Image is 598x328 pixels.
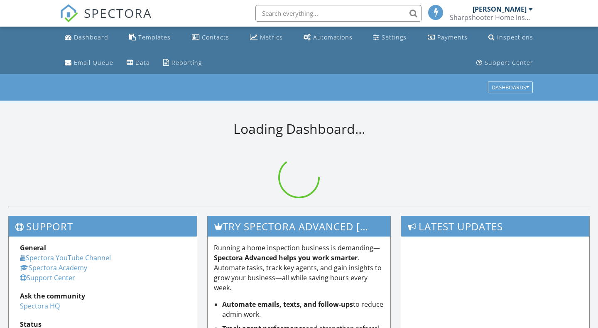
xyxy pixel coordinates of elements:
a: Support Center [473,55,537,71]
a: Contacts [189,30,233,45]
div: Email Queue [74,59,113,67]
a: Email Queue [61,55,117,71]
h3: Latest Updates [401,216,589,237]
a: Spectora Academy [20,263,87,272]
div: Dashboards [492,85,529,91]
a: Inspections [485,30,537,45]
a: Reporting [160,55,205,71]
div: Automations [313,33,353,41]
div: Data [135,59,150,67]
input: Search everything... [255,5,422,22]
div: Settings [382,33,407,41]
img: The Best Home Inspection Software - Spectora [60,4,78,22]
div: Payments [437,33,468,41]
div: Templates [138,33,171,41]
div: Dashboard [74,33,108,41]
li: to reduce admin work. [222,299,385,319]
a: Dashboard [61,30,112,45]
strong: General [20,243,46,252]
div: Sharpshooter Home Inspections [450,13,533,22]
div: Support Center [485,59,533,67]
a: Settings [370,30,410,45]
strong: Automate emails, texts, and follow-ups [222,300,353,309]
h3: Try spectora advanced [DATE] [208,216,391,237]
div: Inspections [497,33,533,41]
a: Spectora YouTube Channel [20,253,111,262]
strong: Spectora Advanced helps you work smarter [214,253,358,262]
a: Data [123,55,153,71]
a: Spectora HQ [20,301,60,311]
p: Running a home inspection business is demanding— . Automate tasks, track key agents, and gain ins... [214,243,385,293]
div: Reporting [172,59,202,67]
div: Ask the community [20,291,186,301]
div: [PERSON_NAME] [473,5,527,13]
a: Metrics [247,30,286,45]
h3: Support [9,216,197,237]
a: Support Center [20,273,75,282]
div: Contacts [202,33,229,41]
a: SPECTORA [60,11,152,29]
div: Metrics [260,33,283,41]
button: Dashboards [488,82,533,94]
span: SPECTORA [84,4,152,22]
a: Automations (Basic) [300,30,356,45]
a: Payments [424,30,471,45]
a: Templates [126,30,174,45]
